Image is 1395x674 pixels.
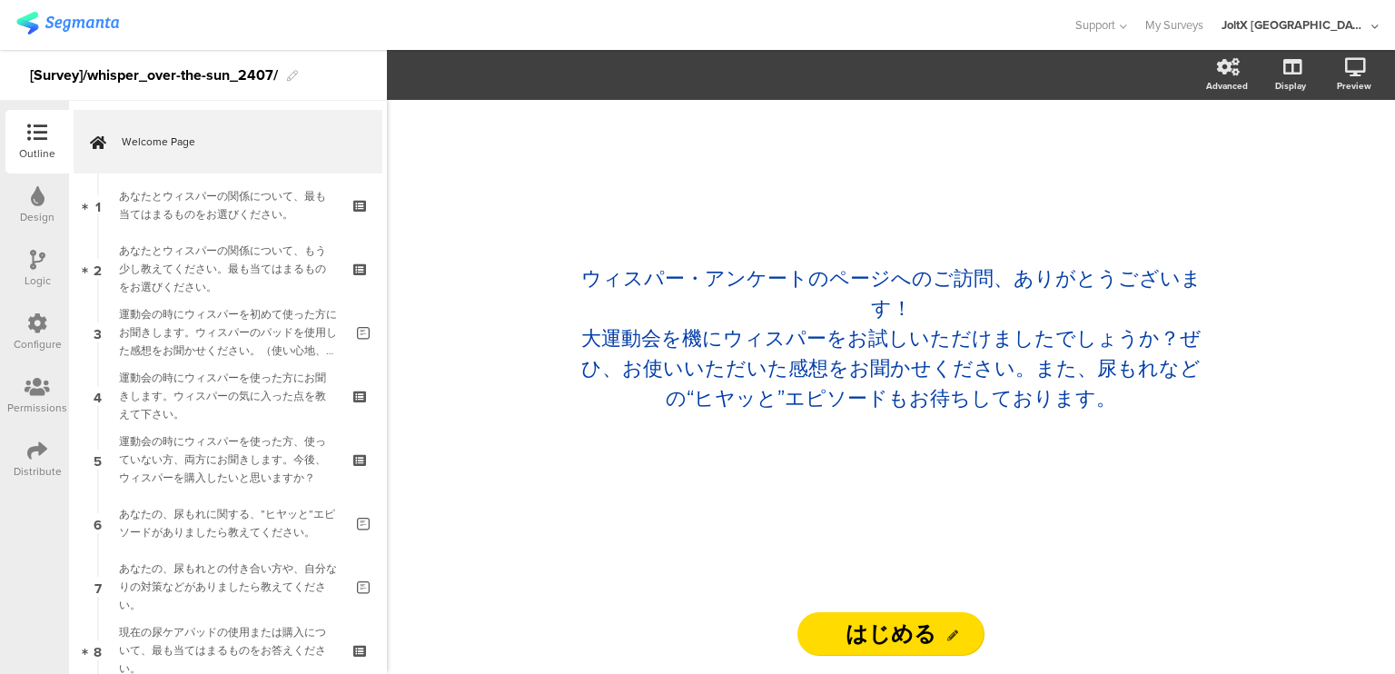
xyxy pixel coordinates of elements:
a: 4 運動会の時にウィスパーを使った方にお聞きします。ウィスパーの気に入った点を教えて下さい。 [74,364,382,428]
a: 3 運動会の時にウィスパーを初めて使った方にお聞きします。ウィスパーのパッドを使用した感想をお聞かせください。（使い心地、尿もれ対策としての効果、使った時のお気持ち、など思いついたことをお聞かせ... [74,301,382,364]
a: Welcome Page [74,110,382,173]
span: 4 [94,386,102,406]
a: 5 運動会の時にウィスパーを使った方、使っていない方、両方にお聞きします。今後、ウィスパーを購入したいと思いますか？ [74,428,382,491]
div: JoltX [GEOGRAPHIC_DATA] [1222,16,1367,34]
div: Permissions [7,400,67,416]
div: あなたとウィスパーの関係について、最も当てはまるものをお選びください。 [119,187,336,223]
span: 3 [94,322,102,342]
input: Start [797,612,984,656]
a: 7 あなたの、尿もれとの付き合い方や、自分なりの対策などがありましたら教えてください。 [74,555,382,619]
a: 1 あなたとウィスパーの関係について、最も当てはまるものをお選びください。 [74,173,382,237]
div: 運動会の時にウィスパーを使った方にお聞きします。ウィスパーの気に入った点を教えて下さい。 [119,369,336,423]
span: Support [1075,16,1115,34]
div: Logic [25,273,51,289]
div: あなたの、尿もれとの付き合い方や、自分なりの対策などがありましたら教えてください。 [119,560,343,614]
span: 7 [94,577,102,597]
p: 大運動会を機にウィスパーをお試しいただけましたでしょうか？ぜひ、お使いいただいた感想をお聞かせください。また、尿もれなどの“ヒヤッと”エピソードもお待ちしております。 [573,323,1209,413]
span: 6 [94,513,102,533]
div: Outline [19,145,55,162]
span: 2 [94,259,102,279]
p: ウィスパー・アンケートのページへのご訪問、ありがとうございます！ [573,263,1209,323]
div: あなたとウィスパーの関係について、もう少し教えてください。最も当てはまるものをお選びください。 [119,242,336,296]
img: segmanta logo [16,12,119,35]
div: 運動会の時にウィスパーを使った方、使っていない方、両方にお聞きします。今後、ウィスパーを購入したいと思いますか？ [119,432,336,487]
a: 6 あなたの、尿もれに関する、”ヒヤッと”エピソードがありましたら教えてください。 [74,491,382,555]
div: [Survey]/whisper_over-the-sun_2407/ [30,61,278,90]
div: あなたの、尿もれに関する、”ヒヤッと”エピソードがありましたら教えてください。 [119,505,343,541]
span: 8 [94,640,102,660]
div: 運動会の時にウィスパーを初めて使った方にお聞きします。ウィスパーのパッドを使用した感想をお聞かせください。（使い心地、尿もれ対策としての効果、使った時のお気持ち、など思いついたことをお聞かせくだ... [119,305,343,360]
div: Preview [1337,79,1371,93]
div: Advanced [1206,79,1248,93]
div: Design [20,209,54,225]
div: Display [1275,79,1306,93]
a: 2 あなたとウィスパーの関係について、もう少し教えてください。最も当てはまるものをお選びください。 [74,237,382,301]
span: Welcome Page [122,133,354,151]
span: 1 [95,195,101,215]
div: Configure [14,336,62,352]
span: 5 [94,450,102,470]
div: Distribute [14,463,62,480]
